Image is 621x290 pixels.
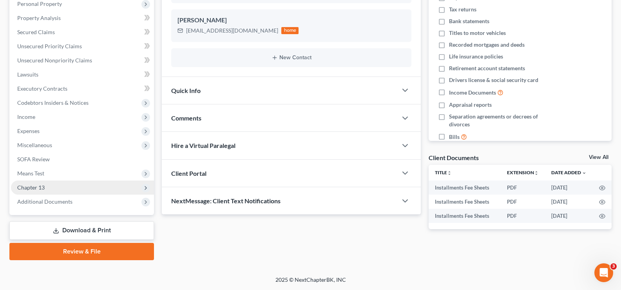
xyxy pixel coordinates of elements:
span: Codebtors Insiders & Notices [17,99,89,106]
span: Appraisal reports [449,101,492,109]
i: unfold_more [534,171,539,175]
i: expand_more [582,171,587,175]
a: Lawsuits [11,67,154,82]
span: 3 [610,263,617,270]
span: Tax returns [449,5,476,13]
div: 2025 © NextChapterBK, INC [87,276,534,290]
a: Unsecured Nonpriority Claims [11,53,154,67]
td: Installments Fee Sheets [429,209,501,223]
span: Miscellaneous [17,142,52,148]
span: Bills [449,133,460,141]
span: Comments [171,114,201,122]
span: Secured Claims [17,29,55,35]
span: Unsecured Nonpriority Claims [17,57,92,64]
a: Extensionunfold_more [507,170,539,175]
i: unfold_more [447,171,452,175]
span: Income Documents [449,89,496,97]
span: NextMessage: Client Text Notifications [171,197,281,204]
td: [DATE] [545,209,593,223]
span: SOFA Review [17,156,50,162]
a: Property Analysis [11,11,154,25]
span: Client Portal [171,170,206,177]
div: [PERSON_NAME] [177,16,405,25]
td: [DATE] [545,195,593,209]
a: Unsecured Priority Claims [11,39,154,53]
td: PDF [501,181,545,195]
td: Installments Fee Sheets [429,195,501,209]
span: Property Analysis [17,15,61,21]
span: Income [17,113,35,120]
td: PDF [501,209,545,223]
span: Personal Property [17,0,62,7]
td: PDF [501,195,545,209]
span: Means Test [17,170,44,177]
a: Review & File [9,243,154,260]
iframe: Intercom live chat [594,263,613,282]
span: Recorded mortgages and deeds [449,41,525,49]
a: Executory Contracts [11,82,154,96]
span: Hire a Virtual Paralegal [171,142,235,149]
a: Download & Print [9,221,154,240]
button: New Contact [177,55,405,61]
span: Separation agreements or decrees of divorces [449,113,559,128]
a: Date Added expand_more [551,170,587,175]
a: View All [589,155,608,160]
div: Client Documents [429,153,479,162]
span: Lawsuits [17,71,38,78]
span: Expenses [17,128,40,134]
a: SOFA Review [11,152,154,166]
span: Titles to motor vehicles [449,29,506,37]
a: Secured Claims [11,25,154,39]
span: Drivers license & social security card [449,76,538,84]
td: [DATE] [545,181,593,195]
span: Quick Info [171,87,201,94]
span: Retirement account statements [449,64,525,72]
span: Executory Contracts [17,85,67,92]
div: [EMAIL_ADDRESS][DOMAIN_NAME] [186,27,278,35]
span: Additional Documents [17,198,72,205]
td: Installments Fee Sheets [429,181,501,195]
a: Titleunfold_more [435,170,452,175]
span: Unsecured Priority Claims [17,43,82,49]
div: home [281,27,299,34]
span: Chapter 13 [17,184,45,191]
span: Life insurance policies [449,53,503,60]
span: Bank statements [449,17,489,25]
